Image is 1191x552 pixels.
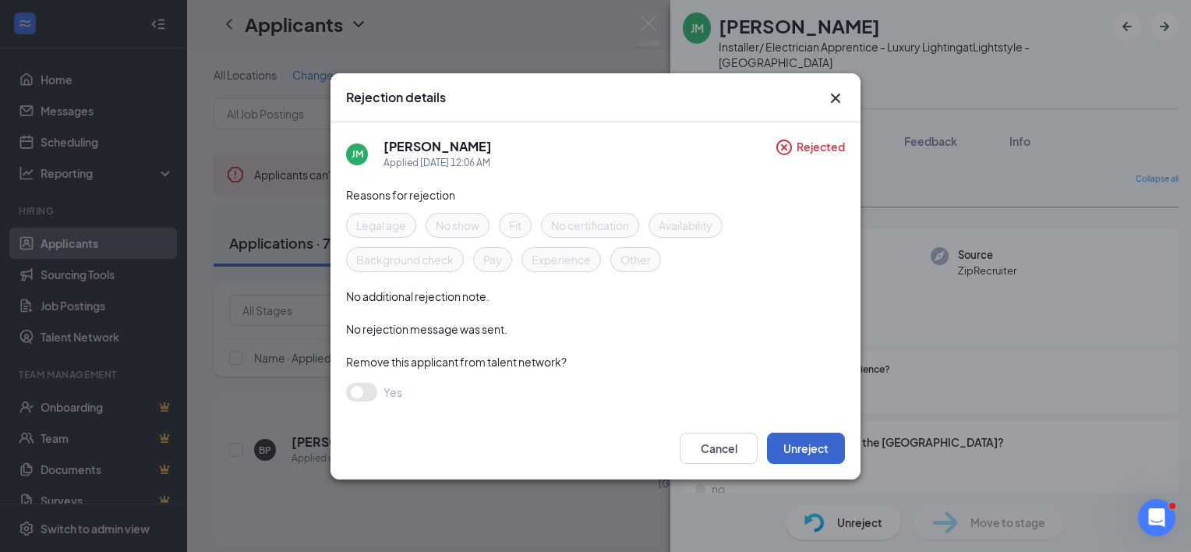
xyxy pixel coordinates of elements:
span: Reasons for rejection [346,188,455,202]
span: Remove this applicant from talent network? [346,355,567,369]
button: Close [826,89,845,108]
svg: CircleCross [775,138,793,157]
span: No additional rejection note. [346,289,489,303]
span: Rejected [797,138,845,171]
span: No certification [551,217,629,234]
span: Pay [483,251,502,268]
iframe: Intercom live chat [1138,499,1175,536]
svg: Cross [826,89,845,108]
div: JM [352,147,363,161]
h5: [PERSON_NAME] [383,138,492,155]
h3: Rejection details [346,89,446,106]
span: No rejection message was sent. [346,322,507,336]
div: Applied [DATE] 12:06 AM [383,155,492,171]
span: Fit [509,217,521,234]
span: Availability [659,217,712,234]
span: Experience [532,251,591,268]
span: Other [620,251,651,268]
button: Unreject [767,433,845,464]
span: No show [436,217,479,234]
span: Background check [356,251,454,268]
button: Cancel [680,433,758,464]
span: Legal age [356,217,406,234]
span: Yes [383,383,402,402]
